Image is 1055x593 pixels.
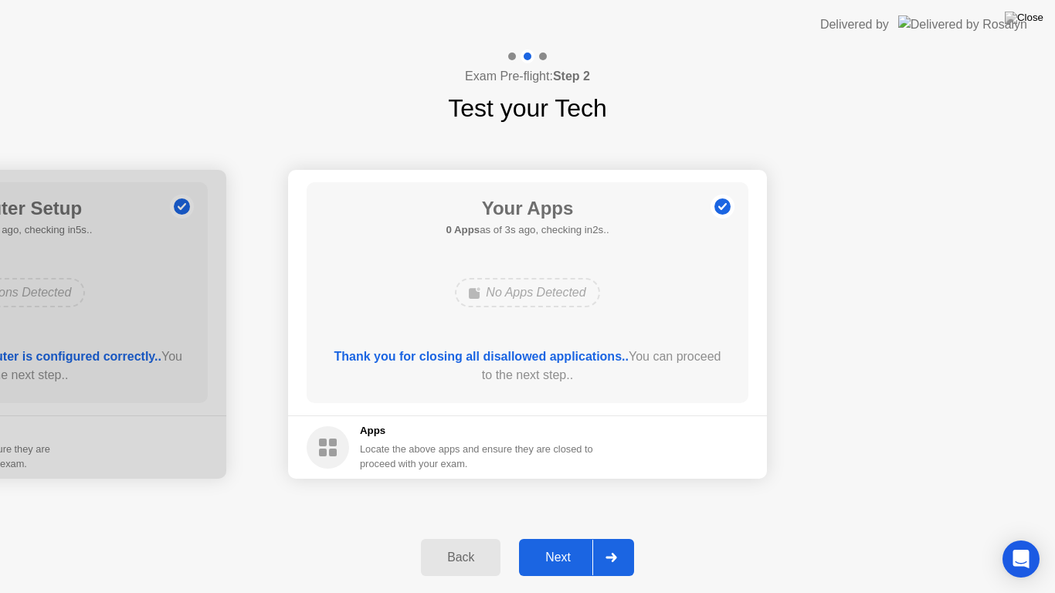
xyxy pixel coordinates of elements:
h1: Your Apps [446,195,609,222]
h5: as of 3s ago, checking in2s.. [446,222,609,238]
div: Next [524,551,592,564]
div: No Apps Detected [455,278,599,307]
h4: Exam Pre-flight: [465,67,590,86]
img: Close [1005,12,1043,24]
div: You can proceed to the next step.. [329,347,727,385]
b: 0 Apps [446,224,480,236]
b: Step 2 [553,69,590,83]
div: Back [426,551,496,564]
div: Open Intercom Messenger [1002,540,1040,578]
h1: Test your Tech [448,90,607,127]
div: Delivered by [820,15,889,34]
button: Next [519,539,634,576]
b: Thank you for closing all disallowed applications.. [334,350,629,363]
button: Back [421,539,500,576]
img: Delivered by Rosalyn [898,15,1027,33]
div: Locate the above apps and ensure they are closed to proceed with your exam. [360,442,594,471]
h5: Apps [360,423,594,439]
